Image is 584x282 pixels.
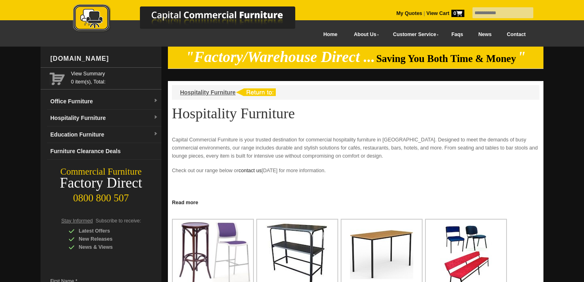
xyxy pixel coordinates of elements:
[350,229,413,279] img: Canteen Tables
[51,4,335,36] a: Capital Commercial Furniture Logo
[168,197,543,207] a: Click to read more
[69,227,146,235] div: Latest Offers
[426,11,464,16] strong: View Cart
[153,132,158,137] img: dropdown
[41,177,161,189] div: Factory Direct
[47,143,161,160] a: Furniture Clearance Deals
[376,53,516,64] span: Saving You Both Time & Money
[47,126,161,143] a: Education Furnituredropdown
[172,136,539,160] p: Capital Commercial Furniture is your trusted destination for commercial hospitality furniture in ...
[61,218,93,224] span: Stay Informed
[51,4,335,34] img: Capital Commercial Furniture Logo
[186,49,375,65] em: "Factory/Warehouse Direct ...
[96,218,141,224] span: Subscribe to receive:
[238,168,262,173] a: contact us
[451,10,464,17] span: 0
[47,47,161,71] div: [DOMAIN_NAME]
[71,70,158,78] a: View Summary
[396,11,422,16] a: My Quotes
[499,26,533,44] a: Contact
[180,89,236,96] a: Hospitality Furniture
[517,49,526,65] em: "
[471,26,499,44] a: News
[47,93,161,110] a: Office Furnituredropdown
[69,235,146,243] div: New Releases
[444,26,471,44] a: Faqs
[236,88,276,96] img: return to
[41,188,161,204] div: 0800 800 507
[172,167,539,183] p: Check out our range below or [DATE] for more information.
[47,110,161,126] a: Hospitality Furnituredropdown
[425,11,464,16] a: View Cart0
[153,115,158,120] img: dropdown
[172,106,539,121] h1: Hospitality Furniture
[41,166,161,177] div: Commercial Furniture
[153,98,158,103] img: dropdown
[384,26,444,44] a: Customer Service
[345,26,384,44] a: About Us
[69,243,146,251] div: News & Views
[71,70,158,85] span: 0 item(s), Total:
